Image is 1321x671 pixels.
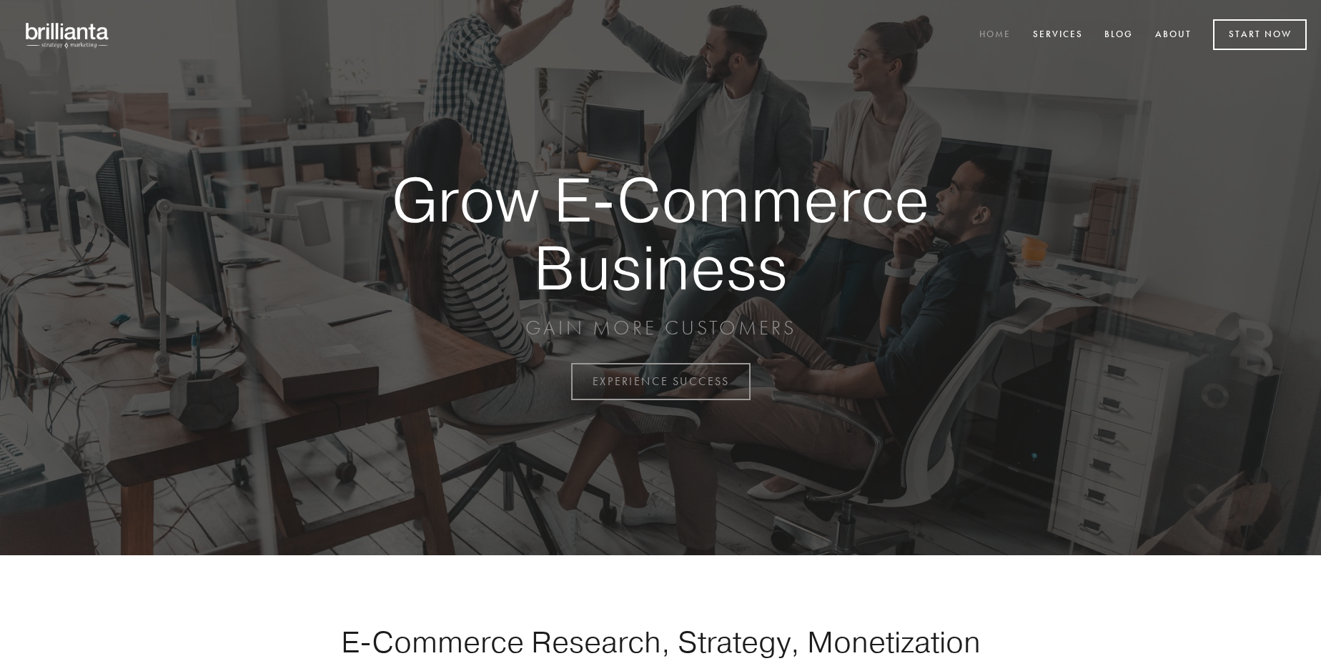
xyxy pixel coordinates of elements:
a: Blog [1095,24,1142,47]
strong: Grow E-Commerce Business [342,166,979,301]
a: Home [970,24,1020,47]
a: EXPERIENCE SUCCESS [571,363,751,400]
a: Services [1024,24,1092,47]
h1: E-Commerce Research, Strategy, Monetization [296,624,1025,660]
img: brillianta - research, strategy, marketing [14,14,122,56]
a: About [1146,24,1201,47]
a: Start Now [1213,19,1307,50]
p: GAIN MORE CUSTOMERS [342,315,979,341]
